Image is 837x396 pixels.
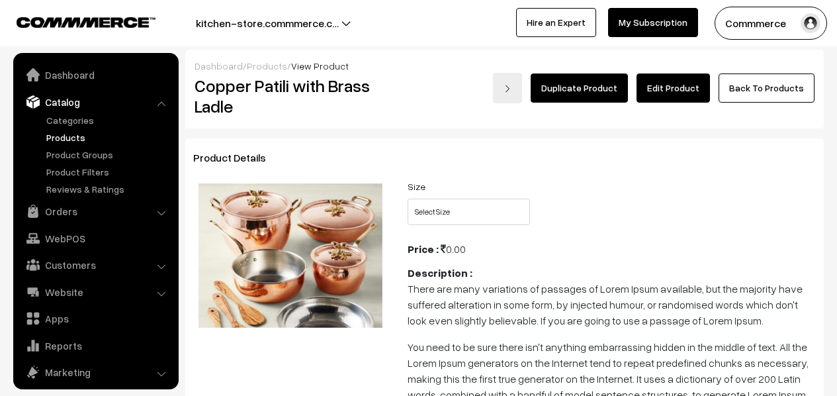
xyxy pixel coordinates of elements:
a: Reports [17,334,174,358]
img: COMMMERCE [17,17,155,27]
button: Commmerce [715,7,827,40]
div: / / [195,59,815,73]
a: Back To Products [719,74,815,103]
a: Product Groups [43,148,174,162]
a: Marketing [17,360,174,384]
a: Catalog [17,90,174,114]
img: user [801,13,820,33]
a: Dashboard [17,63,174,87]
a: Orders [17,199,174,223]
h2: Copper Patili with Brass Ladle [195,75,388,117]
a: Categories [43,113,174,127]
a: My Subscription [608,8,698,37]
a: Reviews & Ratings [43,182,174,196]
a: Edit Product [637,74,710,103]
a: Products [247,60,287,72]
p: There are many variations of passages of Lorem Ipsum available, but the majority have suffered al... [408,281,816,328]
span: Product Details [193,151,282,164]
a: WebPOS [17,226,174,250]
a: Dashboard [195,60,243,72]
a: Customers [17,253,174,277]
b: Price : [408,242,439,256]
span: View Product [291,60,349,72]
div: 0.00 [408,241,816,257]
a: Duplicate Product [531,74,628,103]
b: Description : [408,266,472,279]
a: Apps [17,307,174,330]
img: 168545019285901.png [198,183,382,328]
img: right-arrow.png [504,85,511,93]
a: COMMMERCE [17,13,132,29]
a: Product Filters [43,165,174,179]
a: Products [43,130,174,144]
a: Hire an Expert [516,8,596,37]
label: Size [408,179,425,193]
a: Website [17,280,174,304]
button: kitchen-store.commmerce.c… [150,7,385,40]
